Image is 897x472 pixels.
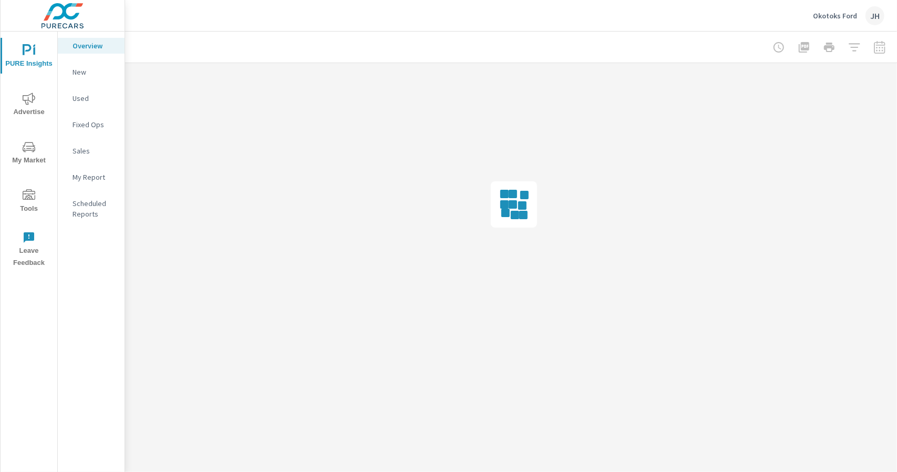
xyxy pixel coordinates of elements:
div: nav menu [1,32,57,273]
div: Used [58,90,125,106]
p: New [73,67,116,77]
span: Advertise [4,93,54,118]
p: Okotoks Ford [813,11,857,20]
p: Scheduled Reports [73,198,116,219]
div: My Report [58,169,125,185]
span: My Market [4,141,54,167]
div: JH [865,6,884,25]
p: Used [73,93,116,104]
span: Leave Feedback [4,231,54,269]
span: Tools [4,189,54,215]
div: Overview [58,38,125,54]
div: Fixed Ops [58,117,125,132]
p: Sales [73,146,116,156]
p: Fixed Ops [73,119,116,130]
div: Scheduled Reports [58,196,125,222]
span: PURE Insights [4,44,54,70]
div: New [58,64,125,80]
div: Sales [58,143,125,159]
p: Overview [73,40,116,51]
p: My Report [73,172,116,182]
